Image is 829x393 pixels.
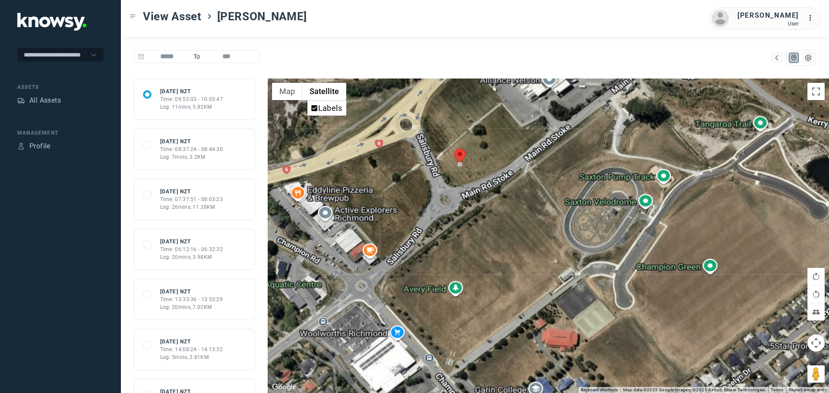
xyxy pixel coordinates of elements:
div: Toggle Menu [130,13,136,19]
button: Rotate map counterclockwise [807,286,825,303]
a: Open this area in Google Maps (opens a new window) [270,382,298,393]
div: Time: 09:52:03 - 10:05:47 [160,95,223,103]
div: [DATE] NZT [160,88,223,95]
label: Labels [318,104,342,113]
div: User [737,21,799,27]
div: Management [17,129,104,137]
div: Log: 26mins, 11.38KM [160,203,223,211]
img: Google [270,382,298,393]
a: ProfileProfile [17,141,51,151]
span: To [190,50,204,63]
div: [DATE] NZT [160,288,223,296]
div: Profile [17,142,25,150]
div: [DATE] NZT [160,238,223,245]
a: AssetsAll Assets [17,95,61,106]
div: Map [773,54,781,62]
ul: Show satellite imagery [307,100,346,116]
button: Tilt map [807,303,825,321]
div: : [807,13,818,25]
div: All Assets [29,95,61,106]
a: Report a map error [789,387,826,392]
button: Show street map [272,83,302,100]
button: Keyboard shortcuts [581,387,618,393]
img: avatar.png [712,10,729,27]
a: Terms [771,387,784,392]
div: Assets [17,83,104,91]
div: Profile [29,141,51,151]
span: View Asset [143,9,202,24]
div: [DATE] NZT [160,138,223,145]
button: Show satellite imagery [302,83,346,100]
div: > [206,13,213,20]
button: Rotate map clockwise [807,268,825,285]
div: Map [790,54,798,62]
span: [PERSON_NAME] [217,9,307,24]
button: Map camera controls [807,334,825,352]
div: Time: 07:37:51 - 08:03:23 [160,195,223,203]
div: Log: 5mins, 2.81KM [160,353,223,361]
button: Toggle fullscreen view [807,83,825,100]
div: Time: 13:33:36 - 13:53:29 [160,296,223,303]
div: [DATE] NZT [160,338,223,346]
div: [PERSON_NAME] [737,10,799,21]
div: Time: 14:08:24 - 14:13:32 [160,346,223,353]
div: [DATE] NZT [160,188,223,195]
span: Map data ©2025 Google Imagery ©2025 Airbus, Maxar Technologies [623,387,766,392]
div: Log: 20mins, 7.02KM [160,303,223,311]
div: Assets [17,97,25,104]
div: List [804,54,812,62]
div: : [807,13,818,23]
div: Log: 20mins, 3.98KM [160,253,223,261]
div: Log: 11mins, 5.82KM [160,103,223,111]
div: Log: 7mins, 3.2KM [160,153,223,161]
tspan: ... [808,15,816,21]
li: Labels [308,101,345,115]
button: Drag Pegman onto the map to open Street View [807,365,825,383]
div: Time: 08:37:24 - 08:44:30 [160,145,223,153]
div: Time: 06:12:16 - 06:32:32 [160,245,223,253]
img: Application Logo [17,13,86,31]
